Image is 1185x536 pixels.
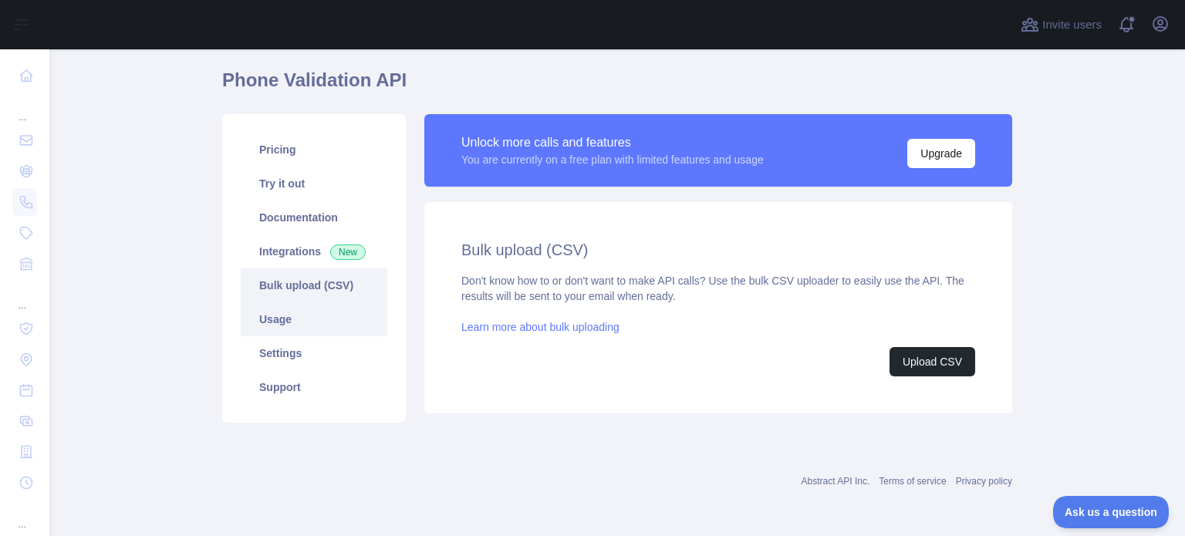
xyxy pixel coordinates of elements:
a: Usage [241,302,387,336]
a: Integrations New [241,234,387,268]
a: Privacy policy [956,476,1012,487]
div: Don't know how to or don't want to make API calls? Use the bulk CSV uploader to easily use the AP... [461,273,975,376]
a: Learn more about bulk uploading [461,321,620,333]
a: Support [241,370,387,404]
span: Invite users [1042,16,1102,34]
a: Abstract API Inc. [802,476,870,487]
div: ... [12,93,37,123]
span: New [330,244,366,260]
a: Documentation [241,201,387,234]
div: You are currently on a free plan with limited features and usage [461,152,764,167]
button: Invite users [1018,12,1105,37]
a: Settings [241,336,387,370]
a: Pricing [241,133,387,167]
h1: Phone Validation API [222,68,1012,105]
button: Upload CSV [890,347,975,376]
div: Unlock more calls and features [461,133,764,152]
div: ... [12,500,37,531]
a: Try it out [241,167,387,201]
a: Terms of service [879,476,946,487]
iframe: Toggle Customer Support [1053,496,1170,528]
h2: Bulk upload (CSV) [461,239,975,261]
div: ... [12,281,37,312]
a: Bulk upload (CSV) [241,268,387,302]
button: Upgrade [907,139,975,168]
